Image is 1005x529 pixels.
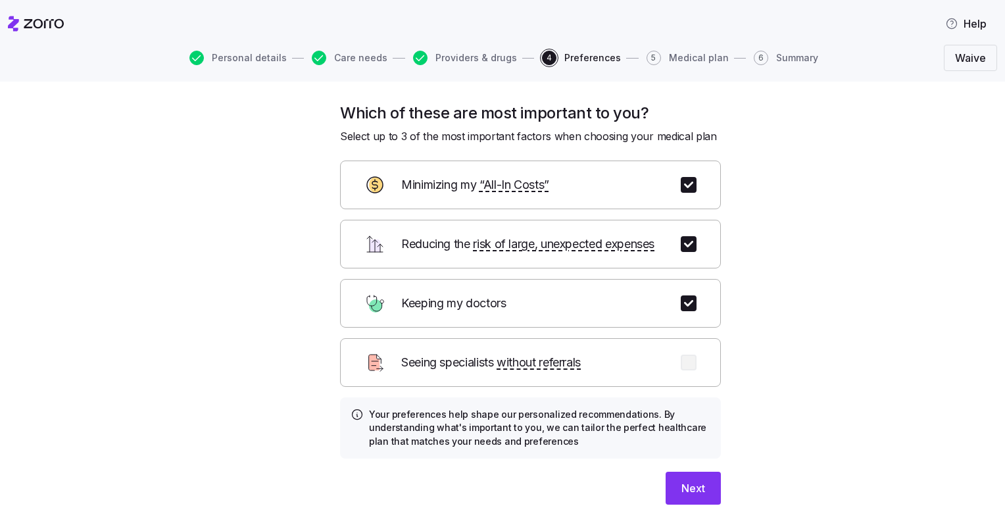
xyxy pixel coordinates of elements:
[309,51,387,65] a: Care needs
[340,103,721,123] h1: Which of these are most important to you?
[754,51,818,65] button: 6Summary
[944,45,997,71] button: Waive
[955,50,986,66] span: Waive
[187,51,287,65] a: Personal details
[776,53,818,63] span: Summary
[479,176,549,195] span: “All-In Costs”
[666,472,721,505] button: Next
[681,480,705,496] span: Next
[401,176,549,195] span: Minimizing my
[542,51,621,65] button: 4Preferences
[369,408,710,448] h4: Your preferences help shape our personalized recommendations. By understanding what's important t...
[189,51,287,65] button: Personal details
[542,51,556,65] span: 4
[945,16,987,32] span: Help
[334,53,387,63] span: Care needs
[497,353,581,372] span: without referrals
[413,51,517,65] button: Providers & drugs
[401,235,654,254] span: Reducing the
[935,11,997,37] button: Help
[647,51,729,65] button: 5Medical plan
[435,53,517,63] span: Providers & drugs
[410,51,517,65] a: Providers & drugs
[401,294,509,313] span: Keeping my doctors
[754,51,768,65] span: 6
[539,51,621,65] a: 4Preferences
[647,51,661,65] span: 5
[564,53,621,63] span: Preferences
[669,53,729,63] span: Medical plan
[340,128,717,145] span: Select up to 3 of the most important factors when choosing your medical plan
[401,353,581,372] span: Seeing specialists
[473,235,654,254] span: risk of large, unexpected expenses
[212,53,287,63] span: Personal details
[312,51,387,65] button: Care needs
